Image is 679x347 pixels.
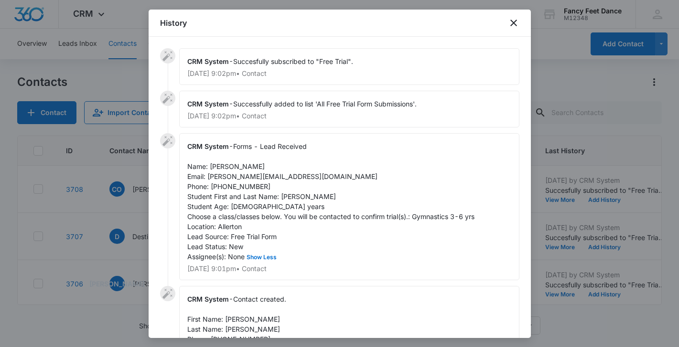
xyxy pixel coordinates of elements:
[233,100,417,108] span: Successfully added to list 'All Free Trial Form Submissions'.
[245,254,279,260] button: Show Less
[179,91,519,127] div: -
[187,57,229,65] span: CRM System
[187,113,511,119] p: [DATE] 9:02pm • Contact
[179,48,519,85] div: -
[187,142,229,150] span: CRM System
[187,265,511,272] p: [DATE] 9:01pm • Contact
[233,57,353,65] span: Succesfully subscribed to "Free Trial".
[187,295,229,303] span: CRM System
[187,70,511,77] p: [DATE] 9:02pm • Contact
[508,17,519,29] button: close
[160,17,187,29] h1: History
[179,133,519,280] div: -
[187,100,229,108] span: CRM System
